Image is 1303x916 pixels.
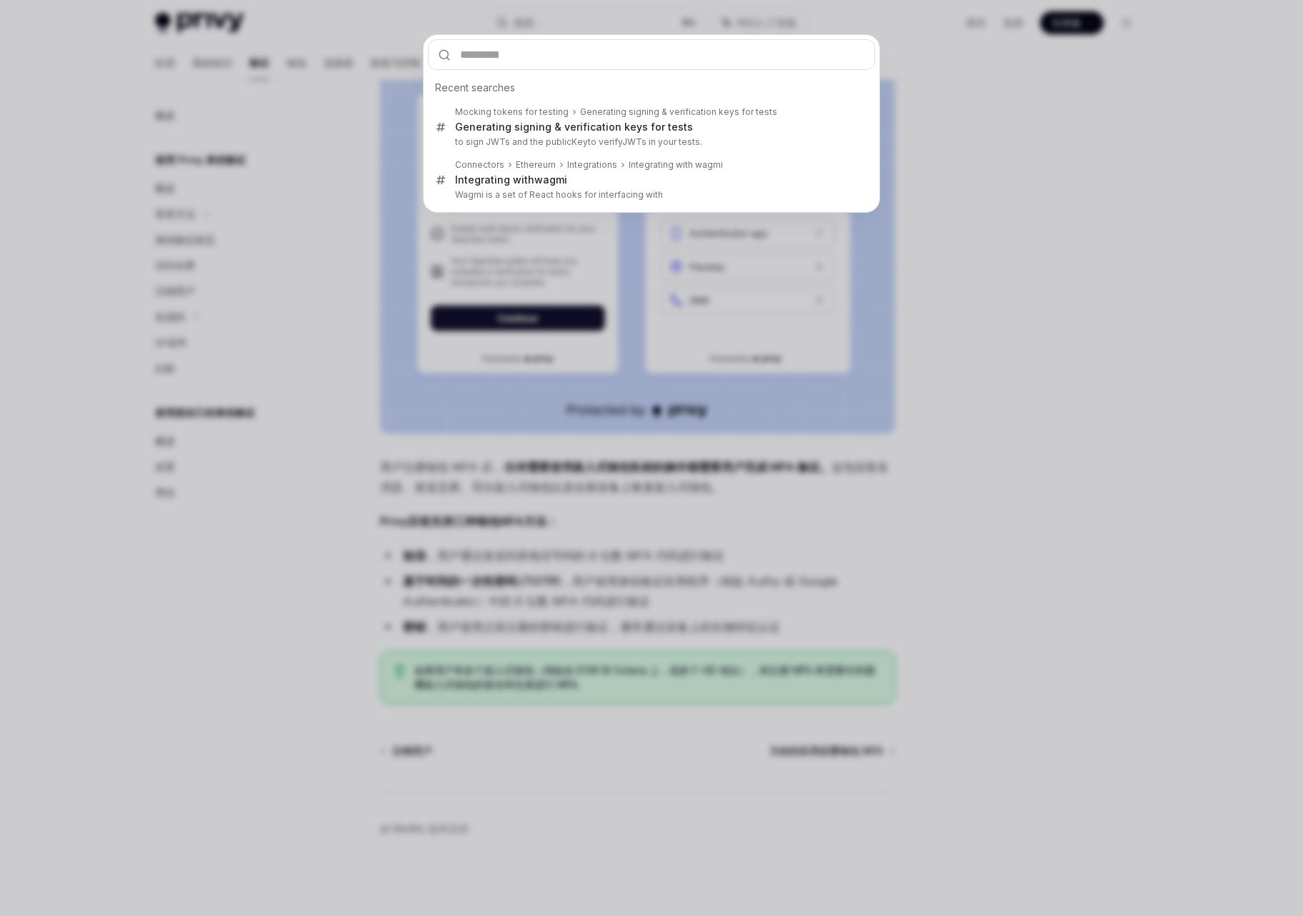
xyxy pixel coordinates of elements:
span: Recent searches [435,81,515,95]
b: wagmi [534,173,567,186]
p: to sign JWTs and the publicKey JWTs in your tests. [455,136,845,148]
div: Integrating with wagmi [629,159,723,171]
div: Integrations [567,159,617,171]
div: Generating signing & verification keys for tests [455,121,693,134]
div: Integrating with [455,173,567,186]
div: Connectors [455,159,504,171]
p: Wagmi is a set of React hooks for interfacing with [455,189,845,201]
b: to verify [588,136,622,147]
div: Mocking tokens for testing [455,106,569,118]
div: Generating signing & verification keys for tests [580,106,777,118]
div: Ethereum [516,159,556,171]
